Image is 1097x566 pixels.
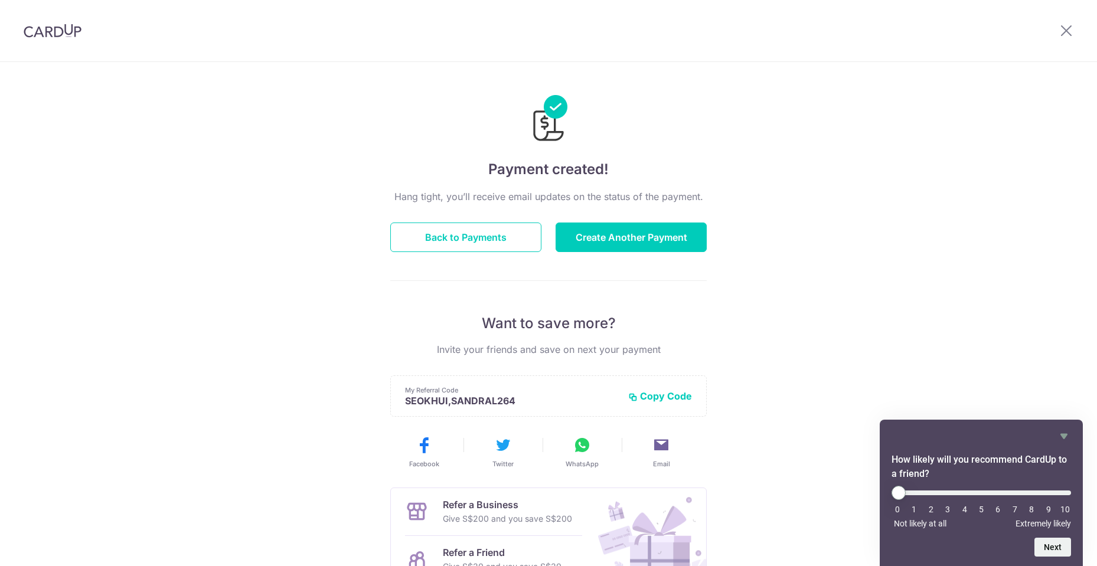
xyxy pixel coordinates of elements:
[443,498,572,512] p: Refer a Business
[1016,519,1071,528] span: Extremely likely
[892,505,903,514] li: 0
[390,223,541,252] button: Back to Payments
[566,459,599,469] span: WhatsApp
[492,459,514,469] span: Twitter
[405,385,619,395] p: My Referral Code
[1043,505,1054,514] li: 9
[892,429,1071,557] div: How likely will you recommend CardUp to a friend? Select an option from 0 to 10, with 0 being Not...
[992,505,1004,514] li: 6
[975,505,987,514] li: 5
[530,95,567,145] img: Payments
[626,436,696,469] button: Email
[892,486,1071,528] div: How likely will you recommend CardUp to a friend? Select an option from 0 to 10, with 0 being Not...
[1026,505,1037,514] li: 8
[1034,538,1071,557] button: Next question
[405,395,619,407] p: SEOKHUI,SANDRAL264
[390,159,707,180] h4: Payment created!
[390,342,707,356] p: Invite your friends and save on next your payment
[908,505,920,514] li: 1
[894,519,946,528] span: Not likely at all
[390,314,707,333] p: Want to save more?
[1009,505,1021,514] li: 7
[942,505,954,514] li: 3
[628,390,692,402] button: Copy Code
[24,24,81,38] img: CardUp
[1057,429,1071,443] button: Hide survey
[389,436,459,469] button: Facebook
[556,223,707,252] button: Create Another Payment
[547,436,617,469] button: WhatsApp
[390,189,707,204] p: Hang tight, you’ll receive email updates on the status of the payment.
[925,505,937,514] li: 2
[892,453,1071,481] h2: How likely will you recommend CardUp to a friend? Select an option from 0 to 10, with 0 being Not...
[653,459,670,469] span: Email
[959,505,971,514] li: 4
[468,436,538,469] button: Twitter
[443,512,572,526] p: Give S$200 and you save S$200
[443,545,561,560] p: Refer a Friend
[409,459,439,469] span: Facebook
[1059,505,1071,514] li: 10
